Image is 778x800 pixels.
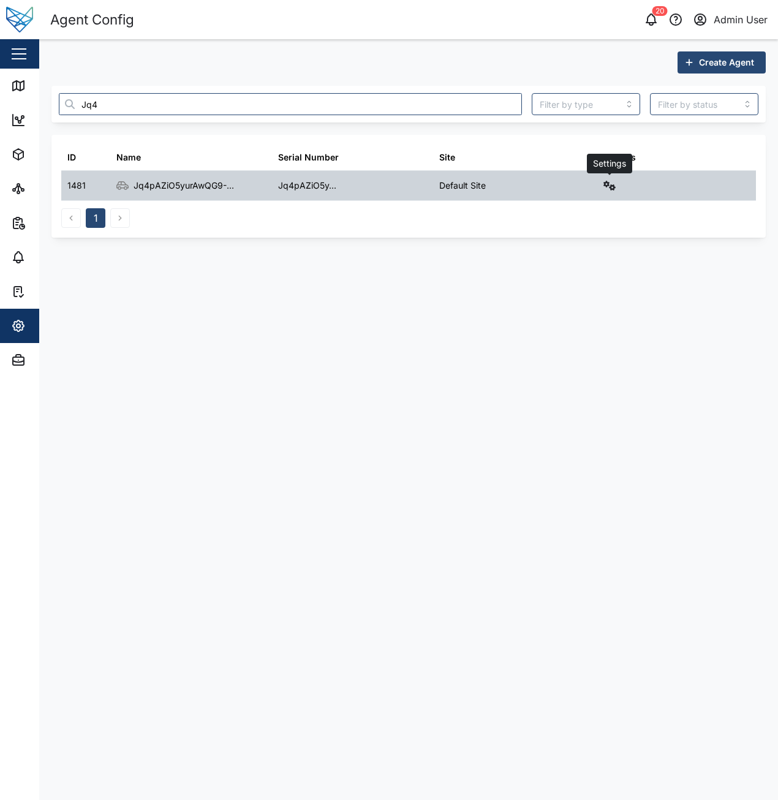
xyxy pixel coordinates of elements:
[67,179,86,192] div: 1481
[699,52,754,73] span: Create Agent
[278,151,339,164] div: Serial Number
[32,216,74,230] div: Reports
[32,113,87,127] div: Dashboard
[278,179,336,192] div: Jq4pAZiO5y...
[439,179,486,192] div: Default Site
[134,179,234,192] div: Jq4pAZiO5yurAwQG9-...
[692,11,768,28] button: Admin User
[116,151,141,164] div: Name
[6,6,33,33] img: Main Logo
[59,93,522,115] input: Search agent here...
[439,151,455,164] div: Site
[32,353,68,367] div: Admin
[32,285,66,298] div: Tasks
[650,93,758,115] input: Filter by status
[32,182,61,195] div: Sites
[32,251,70,264] div: Alarms
[32,79,59,92] div: Map
[714,12,768,28] div: Admin User
[67,151,76,164] div: ID
[601,151,636,164] div: Settings
[652,6,668,16] div: 20
[50,9,134,31] div: Agent Config
[32,319,75,333] div: Settings
[32,148,70,161] div: Assets
[86,208,105,228] button: 1
[678,51,766,74] button: Create Agent
[532,93,640,115] input: Filter by type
